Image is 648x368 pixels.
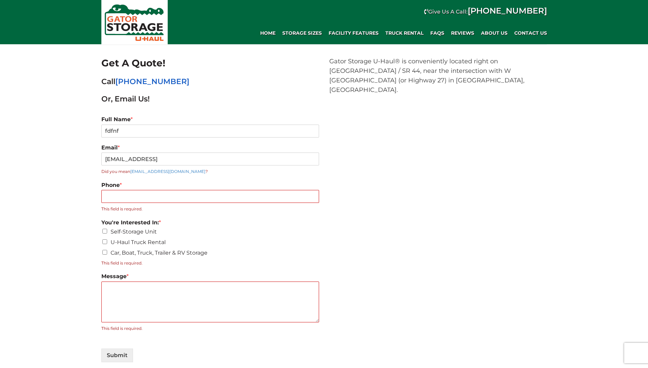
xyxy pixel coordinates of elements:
[382,26,427,40] a: Truck Rental
[111,239,166,245] label: U-Haul Truck Rental
[111,228,157,235] label: Self-Storage Unit
[448,26,478,40] a: REVIEWS
[385,30,423,36] span: Truck Rental
[478,26,511,40] a: About Us
[451,30,474,36] span: REVIEWS
[481,30,508,36] span: About Us
[101,116,319,123] label: Full Name
[101,94,150,103] strong: Or, Email Us!
[101,273,319,280] label: Message
[430,30,444,36] span: FAQs
[468,6,547,16] a: [PHONE_NUMBER]
[101,325,319,332] label: This field is required.
[101,77,189,86] strong: Call
[101,144,319,151] label: Email
[279,26,325,40] a: Storage Sizes
[329,30,379,36] span: Facility Features
[427,26,448,40] a: FAQs
[428,9,547,15] strong: Give Us A Call:
[260,30,276,36] span: Home
[101,260,319,266] label: This field is required.
[111,250,207,256] label: Car, Boat, Truck, Trailer & RV Storage
[101,219,319,226] label: You're Interested In:
[101,57,319,70] h1: Get A Quote!
[171,26,550,40] div: Main navigation
[101,168,319,175] label: Did you mean ?
[101,182,319,189] label: Phone
[329,57,547,95] p: Gator Storage U-Haul® is conveniently located right on [GEOGRAPHIC_DATA] / SR 44, near the inters...
[115,77,189,86] a: [PHONE_NUMBER]
[101,206,319,212] label: This field is required.
[514,30,547,36] span: Contact Us
[282,30,322,36] span: Storage Sizes
[257,26,279,40] a: Home
[511,26,550,40] a: Contact Us
[325,26,382,40] a: Facility Features
[130,169,205,174] a: [EMAIL_ADDRESS][DOMAIN_NAME]
[101,349,133,362] button: Submit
